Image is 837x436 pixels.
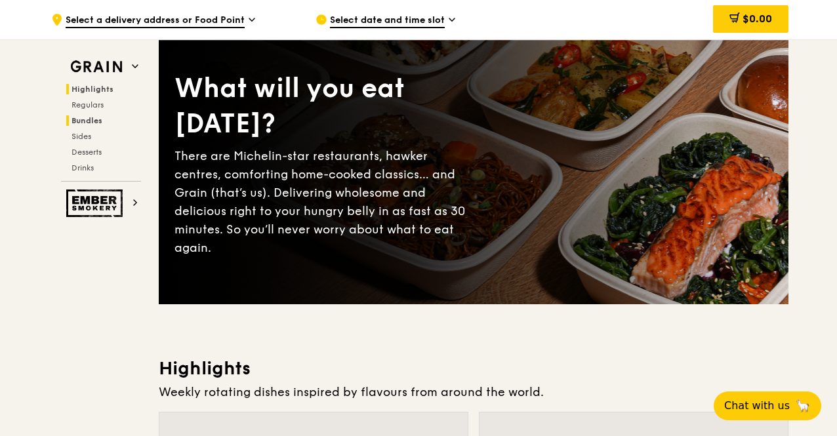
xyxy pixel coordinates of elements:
[795,398,811,414] span: 🦙
[71,132,91,141] span: Sides
[71,163,94,172] span: Drinks
[71,100,104,109] span: Regulars
[159,357,788,380] h3: Highlights
[714,391,821,420] button: Chat with us🦙
[174,71,474,142] div: What will you eat [DATE]?
[71,116,102,125] span: Bundles
[66,14,245,28] span: Select a delivery address or Food Point
[330,14,445,28] span: Select date and time slot
[71,148,102,157] span: Desserts
[66,55,127,79] img: Grain web logo
[71,85,113,94] span: Highlights
[743,12,772,25] span: $0.00
[724,398,790,414] span: Chat with us
[159,383,788,401] div: Weekly rotating dishes inspired by flavours from around the world.
[66,189,127,217] img: Ember Smokery web logo
[174,147,474,257] div: There are Michelin-star restaurants, hawker centres, comforting home-cooked classics… and Grain (...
